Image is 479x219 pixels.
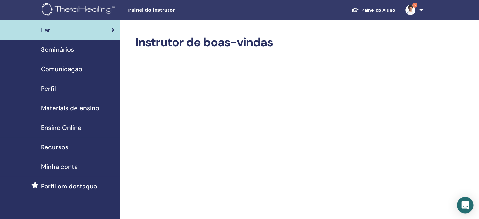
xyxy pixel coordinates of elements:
span: Lar [41,25,50,35]
img: default.jpg [405,5,415,15]
img: logo.png [42,3,117,17]
span: 6 [412,3,417,8]
span: Materiais de ensino [41,103,99,113]
span: Painel do instrutor [128,7,223,14]
h2: Instrutor de boas-vindas [135,35,422,50]
img: graduation-cap-white.svg [351,7,359,13]
span: Seminários [41,45,74,54]
a: Painel do Aluno [346,4,400,16]
span: Perfil em destaque [41,182,97,191]
span: Comunicação [41,64,82,74]
span: Minha conta [41,162,78,171]
span: Perfil [41,84,56,93]
span: Ensino Online [41,123,82,132]
span: Recursos [41,142,68,152]
div: Open Intercom Messenger [457,197,474,214]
